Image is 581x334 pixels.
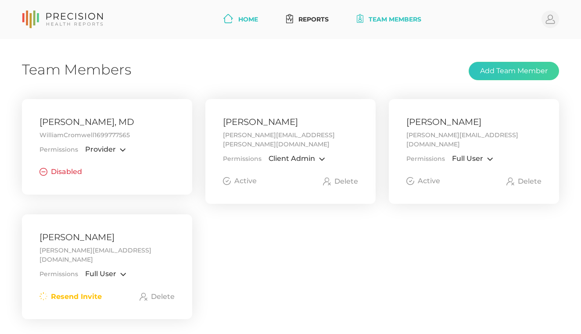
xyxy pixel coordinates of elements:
a: Reports [283,11,332,28]
div: Active [223,176,257,186]
div: [PERSON_NAME][EMAIL_ADDRESS][DOMAIN_NAME] [39,246,175,264]
input: Search for option [483,154,484,163]
input: Search for option [116,270,117,278]
div: WilliamCromwell1699777565 [39,131,175,140]
span: Client Admin [269,154,315,163]
h1: Team Members [22,61,131,78]
button: Delete [506,177,542,186]
div: Search for option [452,154,493,163]
button: Add Team Member [469,62,559,80]
div: Active [406,176,440,186]
a: Team Members [353,11,425,28]
span: Full User [452,154,483,163]
span: Provider [85,145,116,154]
button: Delete [140,292,175,301]
h4: [PERSON_NAME] [223,117,358,127]
span: Permissions [406,154,445,163]
h4: [PERSON_NAME], MD [39,117,175,127]
div: Search for option [85,145,126,154]
div: Search for option [85,270,126,278]
div: Disabled [39,167,82,177]
input: Search for option [315,154,316,163]
div: [PERSON_NAME][EMAIL_ADDRESS][PERSON_NAME][DOMAIN_NAME] [223,131,358,149]
span: Permissions [39,145,78,154]
span: Permissions [223,154,262,163]
span: Full User [85,270,116,278]
h4: [PERSON_NAME] [406,117,542,127]
div: Search for option [269,154,325,163]
h4: [PERSON_NAME] [39,232,175,242]
button: Resend Invite [39,292,102,301]
div: [PERSON_NAME][EMAIL_ADDRESS][DOMAIN_NAME] [406,131,542,149]
button: Delete [323,177,358,186]
a: Home [220,11,262,28]
span: Permissions [39,270,78,279]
